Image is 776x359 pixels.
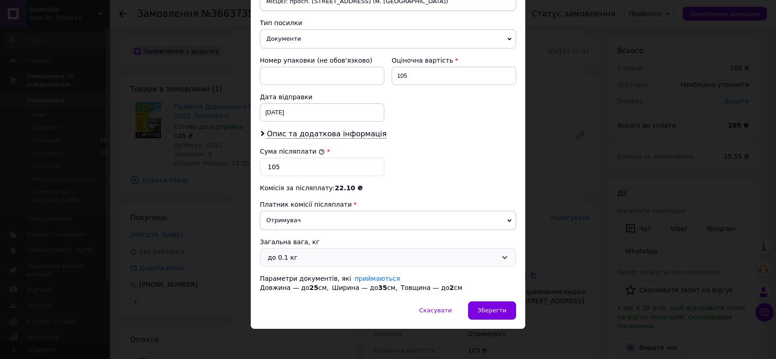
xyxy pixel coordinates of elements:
[260,274,516,292] div: Параметри документів, які Довжина — до см, Ширина — до см, Товщина — до см
[335,184,363,192] span: 22.10 ₴
[260,237,516,246] div: Загальна вага, кг
[478,307,507,314] span: Зберегти
[378,284,387,291] span: 35
[260,201,352,208] span: Платник комісії післяплати
[419,307,452,314] span: Скасувати
[260,29,516,48] span: Документи
[260,92,384,102] div: Дата відправки
[268,252,497,263] div: до 0.1 кг
[449,284,454,291] span: 2
[260,183,516,193] div: Комісія за післяплату:
[355,275,400,282] a: приймаються
[260,56,384,65] div: Номер упаковки (не обов'язково)
[260,211,516,230] span: Отримувач
[309,284,318,291] span: 25
[260,19,302,27] span: Тип посилки
[267,129,387,139] span: Опис та додаткова інформація
[392,56,516,65] div: Оціночна вартість
[260,148,325,155] label: Сума післяплати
